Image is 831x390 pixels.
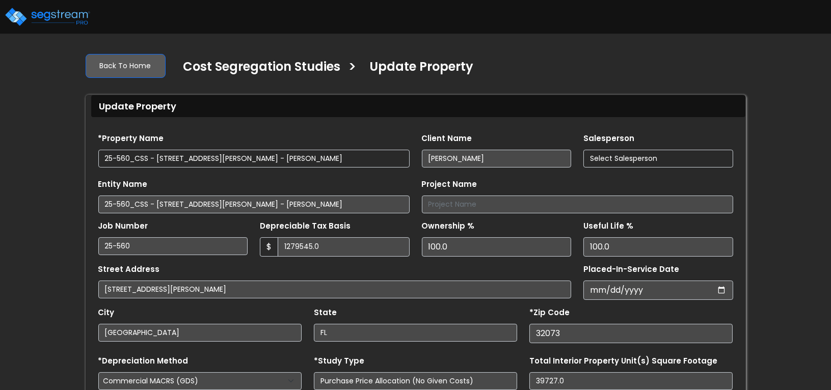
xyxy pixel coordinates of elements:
[422,220,475,232] label: Ownership %
[529,324,733,343] input: Zip Code
[362,60,474,81] a: Update Property
[529,307,570,319] label: *Zip Code
[529,355,717,367] label: Total Interior Property Unit(s) Square Footage
[98,220,148,232] label: Job Number
[349,59,357,78] h3: >
[98,150,410,168] input: Property Name
[583,264,679,275] label: Placed-In-Service Date
[86,54,166,78] a: Back To Home
[583,133,634,145] label: Salesperson
[98,355,189,367] label: *Depreciation Method
[98,281,572,298] input: Street Address
[422,179,477,190] label: Project Name
[260,237,278,257] span: $
[314,307,337,319] label: State
[176,60,341,81] a: Cost Segregation Studies
[98,133,164,145] label: *Property Name
[422,237,572,257] input: Ownership
[98,264,160,275] label: Street Address
[583,220,633,232] label: Useful Life %
[422,150,572,168] input: Client Name
[260,220,351,232] label: Depreciable Tax Basis
[529,372,733,390] input: total square foot
[98,307,115,319] label: City
[314,355,364,367] label: *Study Type
[370,60,474,77] h4: Update Property
[183,60,341,77] h4: Cost Segregation Studies
[583,237,733,257] input: Depreciation
[98,179,148,190] label: Entity Name
[422,133,472,145] label: Client Name
[422,196,733,213] input: Project Name
[278,237,410,257] input: 0.00
[98,196,410,213] input: Entity Name
[91,95,745,117] div: Update Property
[4,7,91,27] img: logo_pro_r.png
